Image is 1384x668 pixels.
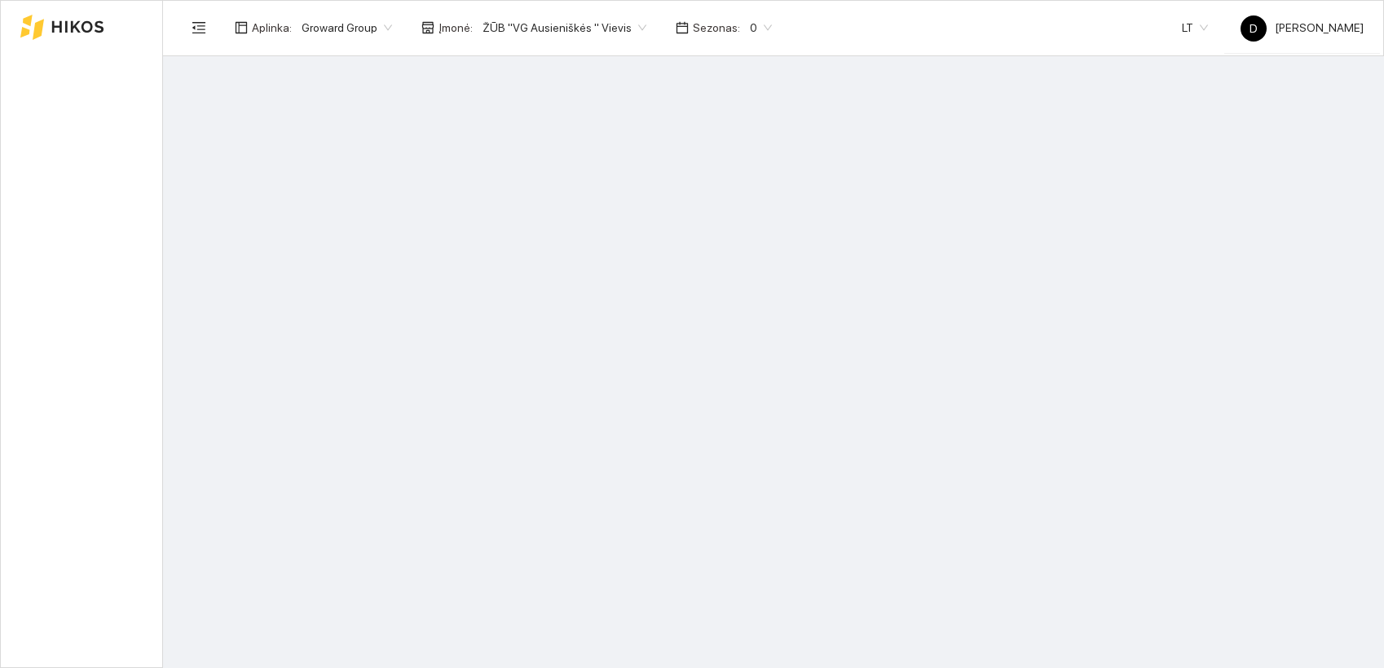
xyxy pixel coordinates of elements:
span: calendar [676,21,689,34]
span: D [1250,15,1258,42]
span: LT [1182,15,1208,40]
span: Įmonė : [439,19,473,37]
span: [PERSON_NAME] [1241,21,1364,34]
span: Groward Group [302,15,392,40]
button: menu-fold [183,11,215,44]
span: shop [421,21,434,34]
span: layout [235,21,248,34]
span: 0 [750,15,772,40]
span: Sezonas : [693,19,740,37]
span: Aplinka : [252,19,292,37]
span: menu-fold [192,20,206,35]
span: ŽŪB "VG Ausieniškės " Vievis [483,15,646,40]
